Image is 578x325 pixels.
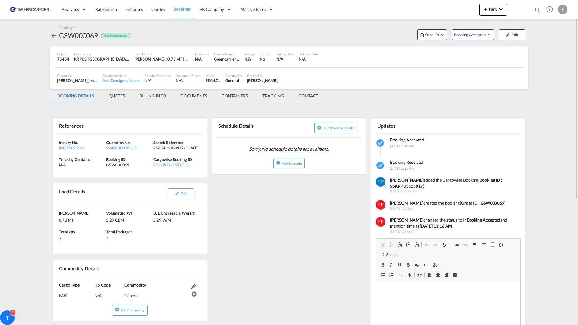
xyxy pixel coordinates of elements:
[452,29,494,40] button: Open demo menu
[390,167,414,170] span: [DATE] 11:13 AM
[421,261,429,269] a: Superscript
[376,161,385,170] md-icon: icon-checkbox-marked-circle
[299,56,319,62] div: N/A
[50,31,59,40] div: icon-arrow-left
[214,56,239,62] div: Greencarrier Consolidators
[534,7,541,16] div: icon-magnify
[57,120,128,131] div: References
[482,5,489,13] md-icon: icon-plus 400-fg
[106,235,152,241] div: 2
[387,261,395,269] a: Italic (Ctrl+I)
[225,78,242,83] div: General
[397,271,405,279] a: Decrease Indent
[57,73,98,78] div: Customer
[106,162,152,168] div: GSW000069
[191,290,196,295] md-icon: icon-cancel
[479,4,507,16] button: icon-plus 400-fgNewicon-chevron-down
[467,217,500,222] b: Booking Accepted
[412,261,421,269] a: Subscript
[59,145,105,151] div: INQ35025546
[144,73,171,78] div: Booking Specialist
[255,89,291,103] md-tab-item: TRACKING
[94,288,123,299] div: N/A
[94,282,110,287] span: HS Code
[390,177,424,182] strong: [PERSON_NAME]
[115,307,119,312] md-icon: icon-plus-circle
[387,271,395,279] a: Insert/Remove Bulleted List
[121,308,144,312] span: Add Commodity
[470,241,478,249] a: Anchor
[50,89,326,103] md-pagination-wrapper: Use the left and right arrow keys to navigate between tabs
[453,241,461,249] a: Link (Ctrl+K)
[74,56,130,62] div: KRPUS, Busan, Korea, Republic of, Greater China & Far East Asia, Asia Pacific
[59,288,94,299] div: FAK
[323,126,354,130] span: Select new schedule
[424,32,440,38] span: Send To
[480,241,488,249] a: Table
[95,7,117,12] span: Rate Search
[135,52,190,56] div: Load Details
[260,56,271,62] div: No
[482,7,505,11] span: New
[317,126,321,130] md-icon: icon-plus-circle
[390,159,423,165] span: Booking Received
[404,261,412,269] a: Strikethrough
[57,52,69,56] div: Origin
[206,73,220,78] div: Mode
[454,32,486,38] span: Booking Accepted
[225,73,242,78] div: Commodity
[59,229,75,234] span: Total Qty
[442,271,451,279] a: Align Right
[412,241,421,249] a: Paste from Word
[173,89,214,103] md-tab-item: DOCUMENTS
[176,73,201,78] div: Document Expert
[497,241,505,249] a: Insert Special Character
[497,5,505,13] md-icon: icon-chevron-down
[434,271,442,279] a: Center
[499,29,525,40] button: icon-pencilEdit
[106,157,125,162] span: Booking ID
[195,56,202,62] div: N/A
[50,89,102,103] md-tab-item: BOOKING DETAILS
[59,157,92,162] span: Tracking Container
[395,261,404,269] a: Underline (Ctrl+U)
[506,33,510,37] md-icon: icon-pencil
[558,5,567,14] div: F
[106,216,152,223] div: 5.29 CBM
[59,162,105,168] div: N/A
[106,145,152,151] div: SWG000000113
[405,271,414,279] a: Increase Indent
[74,52,130,56] div: Destination
[390,217,423,222] b: [PERSON_NAME]
[217,120,288,135] div: Schedule Details
[431,241,439,249] a: Redo (Ctrl+Y)
[57,186,87,202] div: Load Details
[276,161,280,165] md-icon: icon-plus-circle
[376,177,385,187] img: +wu5QOAAAABklEQVQDAHrz7WpD1eP4AAAAAElFTkSuQmCC
[273,158,304,169] button: icon-plus-circleAdd Schedule
[390,229,516,234] span: [DATE] 2:46pm
[59,31,98,40] div: GSW000069
[376,138,385,148] md-icon: icon-checkbox-marked-circle
[260,52,271,56] div: Rollable
[390,206,516,211] span: [DATE] 2:43pm
[390,177,516,189] div: added the Cargowise Booking
[420,223,452,228] b: [DATE] 11:16 AM
[451,271,459,279] a: Justify
[59,235,105,241] div: 2
[488,241,497,249] a: Insert Horizontal Line
[59,282,80,287] span: Cargo Type
[422,241,431,249] a: Undo (Ctrl+Z)
[240,6,266,12] span: Manage Rates
[101,33,130,39] div: Booking Accepted
[124,288,188,299] div: General
[191,284,196,289] md-icon: Edit
[214,89,255,103] md-tab-item: CONTAINERS
[186,163,190,167] md-icon: Click to Copy
[102,73,140,78] div: Consignee Name
[415,271,424,279] a: Block Quote
[102,78,140,83] div: Add Consignee Name
[460,200,505,205] b: (Order ID : GSW000069)
[57,263,128,273] div: Commodity Details
[390,200,423,205] b: [PERSON_NAME]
